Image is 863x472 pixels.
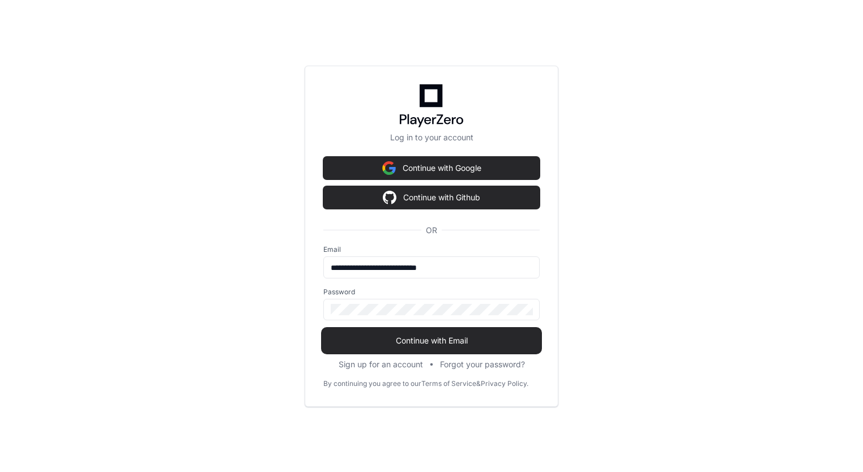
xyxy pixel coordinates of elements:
a: Privacy Policy. [481,379,528,388]
button: Forgot your password? [440,359,525,370]
button: Continue with Email [323,329,540,352]
label: Password [323,288,540,297]
div: By continuing you agree to our [323,379,421,388]
label: Email [323,245,540,254]
p: Log in to your account [323,132,540,143]
span: OR [421,225,442,236]
button: Continue with Google [323,157,540,179]
div: & [476,379,481,388]
button: Continue with Github [323,186,540,209]
span: Continue with Email [323,335,540,346]
a: Terms of Service [421,379,476,388]
button: Sign up for an account [339,359,423,370]
img: Sign in with google [383,186,396,209]
img: Sign in with google [382,157,396,179]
